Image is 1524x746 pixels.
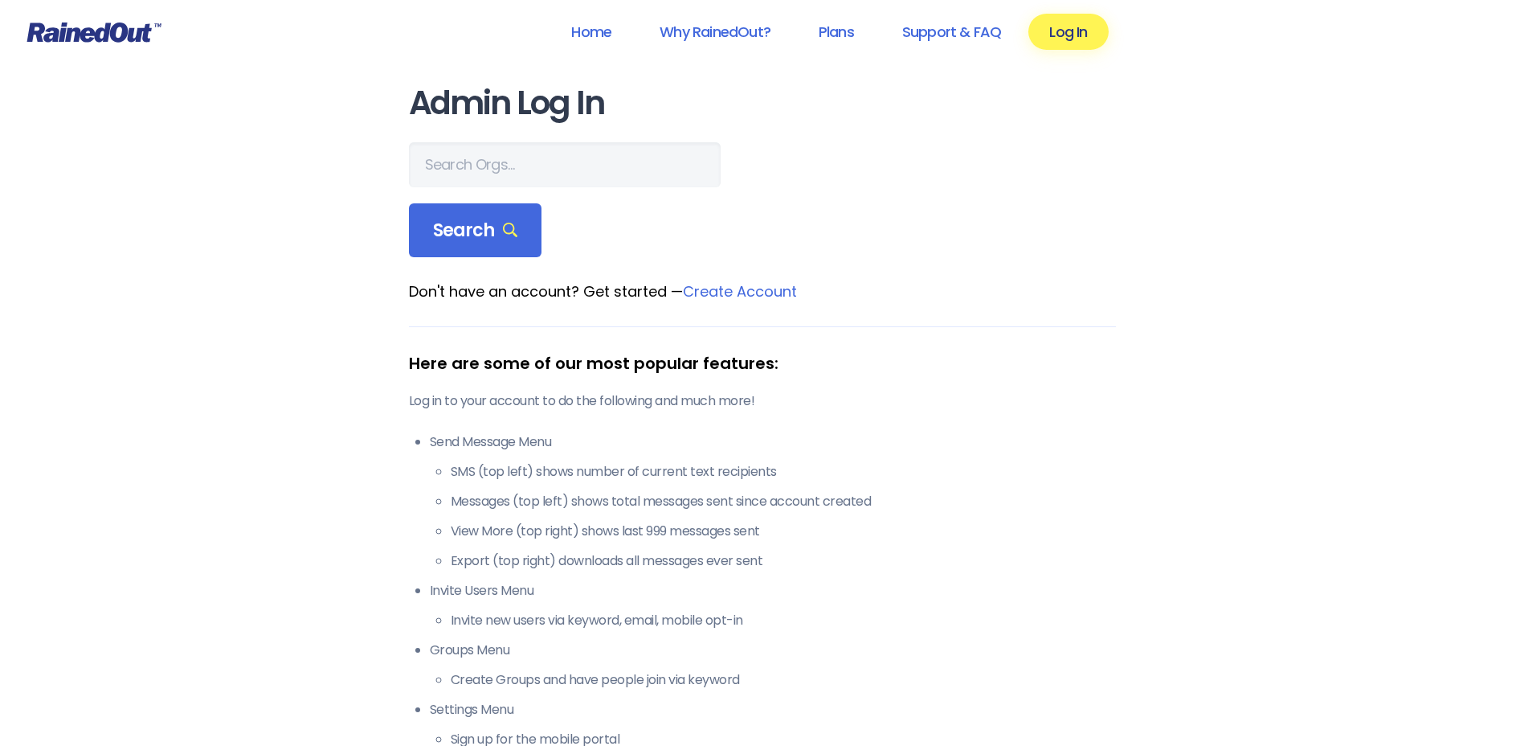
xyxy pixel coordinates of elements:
input: Search Orgs… [409,142,721,187]
a: Log In [1028,14,1108,50]
li: View More (top right) shows last 999 messages sent [451,522,1116,541]
a: Plans [798,14,875,50]
div: Search [409,203,542,258]
a: Home [550,14,632,50]
li: Export (top right) downloads all messages ever sent [451,551,1116,571]
a: Create Account [683,281,797,301]
h1: Admin Log In [409,85,1116,121]
li: Send Message Menu [430,432,1116,571]
li: Messages (top left) shows total messages sent since account created [451,492,1116,511]
li: Invite Users Menu [430,581,1116,630]
span: Search [433,219,518,242]
li: SMS (top left) shows number of current text recipients [451,462,1116,482]
div: Here are some of our most popular features: [409,351,1116,375]
li: Invite new users via keyword, email, mobile opt-in [451,611,1116,630]
li: Groups Menu [430,641,1116,690]
li: Create Groups and have people join via keyword [451,670,1116,690]
a: Why RainedOut? [639,14,791,50]
p: Log in to your account to do the following and much more! [409,391,1116,411]
a: Support & FAQ [881,14,1022,50]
